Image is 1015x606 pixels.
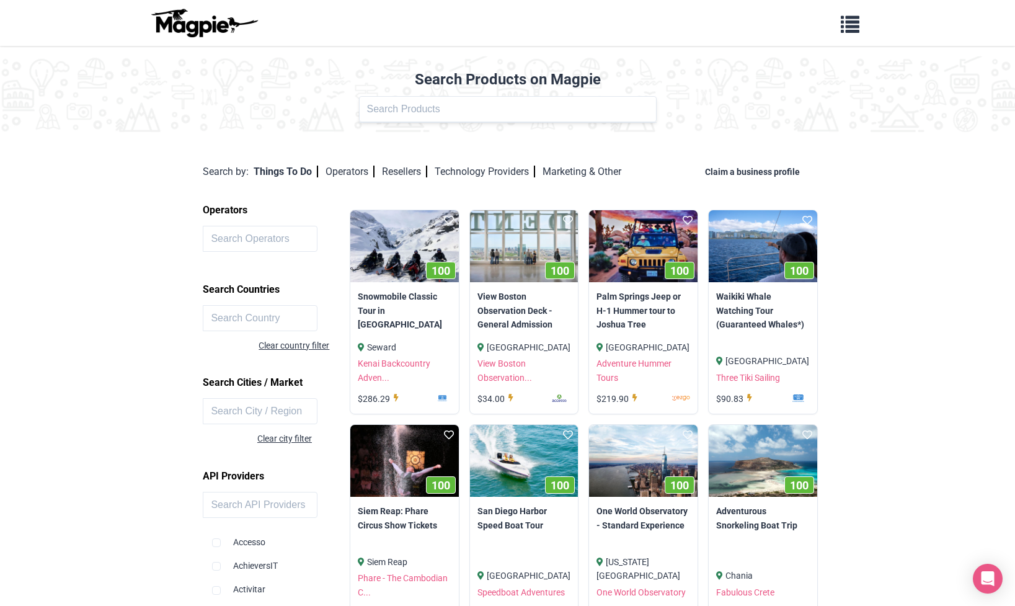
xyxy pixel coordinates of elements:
input: Search City / Region [203,398,317,424]
a: One World Observatory - Standard Experience [596,504,690,532]
a: Snowmobile Classic Tour in [GEOGRAPHIC_DATA] [358,290,451,331]
a: 100 [470,425,578,497]
div: [US_STATE][GEOGRAPHIC_DATA] [596,555,690,583]
img: jnlrevnfoudwrkxojroq.svg [641,392,690,404]
a: Siem Reap: Phare Circus Show Tickets [358,504,451,532]
input: Search Products [359,96,657,122]
a: Fabulous Crete [716,587,774,597]
input: Search API Providers [203,492,317,518]
input: Search Country [203,305,317,331]
a: 100 [350,210,459,283]
div: Accesso [212,525,346,549]
span: 100 [432,479,450,492]
div: Search by: [203,164,249,180]
h2: Operators [203,200,355,221]
div: $34.00 [477,392,517,406]
div: $219.90 [596,392,641,406]
a: 100 [589,210,698,283]
img: logo-ab69f6fb50320c5b225c76a69d11143b.png [148,8,260,38]
a: 100 [709,425,817,497]
div: Clear city filter [203,432,312,445]
div: [GEOGRAPHIC_DATA] [716,354,810,368]
span: 100 [432,264,450,277]
a: Phare - The Cambodian C... [358,573,448,597]
a: San Diego Harbor Speed Boat Tour [477,504,571,532]
span: 100 [790,479,809,492]
a: Resellers [382,166,427,177]
span: 100 [790,264,809,277]
img: mf1jrhtrrkrdcsvakxwt.svg [402,392,451,404]
h2: API Providers [203,466,355,487]
h2: Search Cities / Market [203,372,355,393]
div: [GEOGRAPHIC_DATA] [477,341,571,354]
a: Marketing & Other [543,166,621,177]
a: Claim a business profile [705,167,805,177]
img: mf1jrhtrrkrdcsvakxwt.svg [756,392,810,404]
img: Snowmobile Classic Tour in Kenai Fjords National Park image [350,210,459,283]
a: Kenai Backcountry Adven... [358,359,430,382]
div: Open Intercom Messenger [973,564,1003,594]
a: Waikiki Whale Watching Tour (Guaranteed Whales*) [716,290,810,331]
img: San Diego Harbor Speed Boat Tour image [470,425,578,497]
span: 100 [670,479,689,492]
div: [GEOGRAPHIC_DATA] [477,569,571,582]
div: Seward [358,341,451,354]
a: Adventurous Snorkeling Boat Trip [716,504,810,532]
a: Speedboat Adventures [477,587,565,597]
h2: Search Products on Magpie [7,71,1008,89]
div: $286.29 [358,392,402,406]
div: Activitar [212,573,346,596]
img: View Boston Observation Deck - General Admission image [470,210,578,283]
div: Siem Reap [358,555,451,569]
span: 100 [551,264,569,277]
span: 100 [670,264,689,277]
a: 100 [350,425,459,497]
a: 100 [709,210,817,283]
input: Search Operators [203,226,317,252]
div: $90.83 [716,392,756,406]
a: View Boston Observation Deck - General Admission [477,290,571,331]
a: Things To Do [254,166,318,177]
a: Palm Springs Jeep or H-1 Hummer tour to Joshua Tree [596,290,690,331]
a: Technology Providers [435,166,535,177]
a: Three Tiki Sailing [716,373,780,383]
img: Palm Springs Jeep or H-1 Hummer tour to Joshua Tree image [589,210,698,283]
div: AchieversIT [212,549,346,573]
img: Adventurous Snorkeling Boat Trip image [709,425,817,497]
a: 100 [470,210,578,283]
img: Waikiki Whale Watching Tour (Guaranteed Whales*) image [709,210,817,283]
a: Operators [326,166,375,177]
a: 100 [589,425,698,497]
a: View Boston Observation... [477,359,532,382]
img: One World Observatory - Standard Experience image [589,425,698,497]
div: Clear country filter [259,339,355,352]
span: 100 [551,479,569,492]
h2: Search Countries [203,279,355,300]
div: Chania [716,569,810,582]
a: Adventure Hummer Tours [596,359,671,382]
a: One World Observatory [596,587,686,597]
img: rfmmbjnnyrazl4oou2zc.svg [517,392,571,404]
div: [GEOGRAPHIC_DATA] [596,341,690,354]
img: Siem Reap: Phare Circus Show Tickets image [350,425,459,497]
